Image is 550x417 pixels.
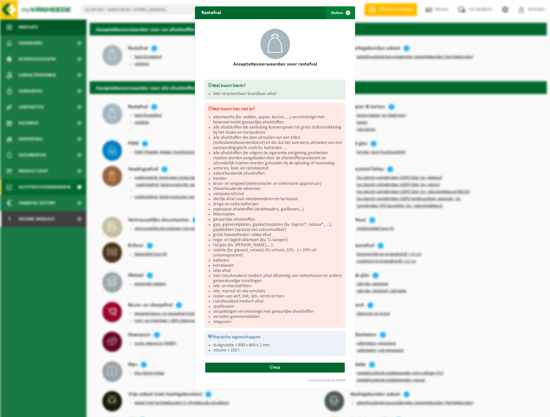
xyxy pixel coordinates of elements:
[213,166,342,171] li: antivries, koel- en remvloeistof
[213,186,342,192] li: chloorhoudende solventen
[213,197,342,202] li: dierlijk afval zoals vleesbeenderen en karkassen
[213,207,342,212] li: explosieve afvalstoffen (drukhouders, gasflessen…)
[213,309,342,314] li: verpakkingen verontreinigd met gevaarlijke afvalstoffen
[213,91,342,97] li: niet-recycleerbaar brandbaar afval
[213,284,342,289] li: olie- en mazoutfilters
[213,222,342,232] li: gips, gipsvezelplaten, gipskartonplaten (bv. Gyproc®, Isolava®, ...), gipsblokken (op basis van c...
[213,304,342,309] li: spuitbussen
[213,294,342,299] li: resten van verf, inkt, lijm, vernis en hars
[205,363,345,373] a: PDF
[213,125,342,135] li: alle afvalstoffen die aanleiding kunnen geven tot grote stofontwikkeling bij het lossen en manipu...
[213,243,342,248] li: hol glas (bv. [PERSON_NAME],...)
[213,263,342,268] li: korrelassen
[208,83,342,88] h3: Wat hoort hierin?
[213,176,342,181] li: banden
[213,192,342,197] li: computerschroot
[213,232,342,238] li: grote hoeveelheden rubberafval
[213,115,342,125] li: absorbentia (bv. vodden, papier, karton, ...) verontreinigd met bovenvermelde gevaarlijke afvalst...
[208,334,342,340] h3: Physische eigenschappen
[213,319,342,325] li: vliegassen
[213,343,342,348] li: stukgrootte > 800 x 800 x 1 mm
[326,6,354,19] button: Sluiten
[213,171,342,176] li: asbesthoudende afvalstoffen
[213,314,342,319] li: vervallen geneesmiddelen
[213,212,342,217] li: filtermatten
[213,348,342,353] li: volume < 250 l
[213,181,342,186] li: bruin- en witgoed (elektronische- en elektrische apparatuur)
[213,248,342,258] li: isolatie (bv. glaswol, rotswol, PU-schuim, EPS...) > 20% vol (volumeprocent)
[201,379,349,382] div: Onze productcode:04-000029
[213,258,342,263] li: kadavers
[213,273,342,284] li: niet-risicohoudend medisch afval afkomstig van ziekenhuizen en andere geneeskundige instellingen
[213,217,342,222] li: gevaarlijke afvalstoffen
[213,202,342,207] li: droge en natte batterijen
[208,106,342,112] h3: Wat hoort hier niet in?
[213,135,342,151] li: alle afvalstoffen die deel uitmaken van een MBO (milieubeleidsovereenkomst) en die dus het voorwe...
[205,62,345,67] h2: Acceptatievoorwaarden voor restafval
[213,238,342,243] li: hoge- en lagedruklampen (bv. TL-lampen)
[213,289,342,294] li: olie, mazout en olie-emulsies
[213,151,342,166] li: alle afvalstoffen die volgens de vigerende wetgeving gescheiden moeten worden aangeboden door de ...
[213,268,342,273] li: labo-afval
[213,299,342,304] li: risicohoudend medisch afval
[195,6,228,19] h2: Restafval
